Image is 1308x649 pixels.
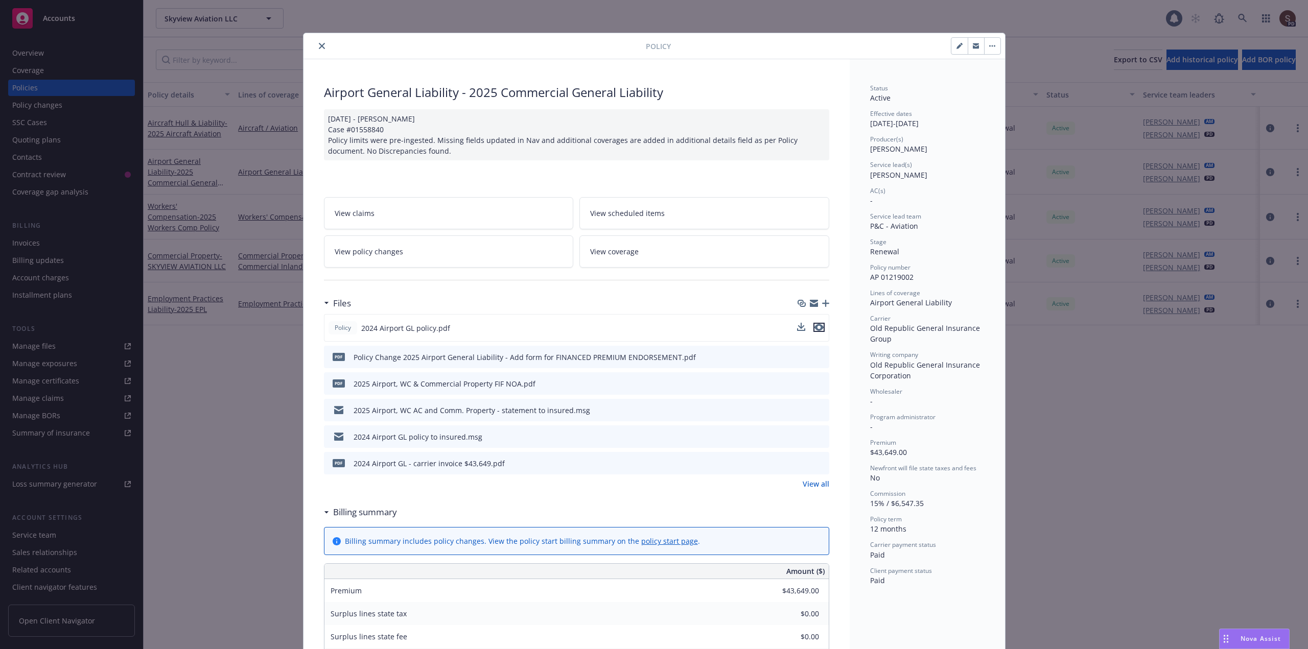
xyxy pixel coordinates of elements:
span: Active [870,93,891,103]
button: preview file [816,431,825,442]
div: [DATE] - [DATE] [870,109,985,129]
span: Surplus lines state fee [331,632,407,641]
span: Service lead(s) [870,160,912,169]
span: Status [870,84,888,92]
span: - [870,196,873,205]
h3: Files [333,297,351,310]
button: preview file [816,378,825,389]
span: Carrier [870,314,891,323]
span: Service lead team [870,212,921,221]
span: Program administrator [870,413,936,421]
button: download file [800,431,808,442]
button: preview file [816,405,825,416]
span: Nova Assist [1241,634,1281,643]
span: Producer(s) [870,135,903,143]
span: Policy number [870,263,910,272]
span: 15% / $6,547.35 [870,498,924,508]
span: Policy term [870,515,902,523]
span: Stage [870,237,886,246]
a: policy start page [641,536,698,546]
span: - [870,422,873,431]
span: Old Republic General Insurance Group [870,323,982,344]
button: download file [800,458,808,469]
span: AP 01219002 [870,272,914,282]
span: Premium [331,586,362,595]
span: Surplus lines state tax [331,609,407,618]
a: View policy changes [324,235,574,268]
div: [DATE] - [PERSON_NAME] Case #01558840 Policy limits were pre-ingested. Missing fields updated in ... [324,109,829,160]
span: Newfront will file state taxes and fees [870,464,976,472]
span: pdf [333,459,345,467]
span: Policy [646,41,671,52]
span: $43,649.00 [870,447,907,457]
span: [PERSON_NAME] [870,144,927,154]
span: Commission [870,489,905,498]
span: pdf [333,353,345,360]
span: Wholesaler [870,387,902,396]
div: Drag to move [1220,629,1232,648]
span: Carrier payment status [870,540,936,549]
span: No [870,473,880,483]
div: 2024 Airport GL - carrier invoice $43,649.pdf [354,458,505,469]
span: Lines of coverage [870,289,920,297]
div: Billing summary [324,506,397,519]
span: Old Republic General Insurance Corporation [870,360,982,380]
button: close [316,40,328,52]
button: download file [797,323,805,333]
button: preview file [816,352,825,363]
a: View all [803,478,829,489]
div: Policy Change 2025 Airport General Liability - Add form for FINANCED PREMIUM ENDORSEMENT.pdf [354,352,696,363]
button: download file [800,378,808,389]
span: AC(s) [870,186,885,195]
span: P&C - Aviation [870,221,918,231]
button: download file [797,323,805,331]
span: View claims [335,208,375,219]
span: 2024 Airport GL policy.pdf [361,323,450,333]
button: preview file [813,323,825,333]
a: View coverage [579,235,829,268]
div: 2025 Airport, WC & Commercial Property FIF NOA.pdf [354,378,535,389]
a: View scheduled items [579,197,829,229]
span: Policy [333,323,353,332]
div: Files [324,297,351,310]
div: Airport General Liability - 2025 Commercial General Liability [324,84,829,101]
span: Amount ($) [786,566,825,576]
span: View scheduled items [590,208,665,219]
div: 2025 Airport, WC AC and Comm. Property - statement to insured.msg [354,405,590,416]
span: Writing company [870,350,918,359]
button: Nova Assist [1219,629,1290,649]
input: 0.00 [759,583,825,598]
input: 0.00 [759,629,825,644]
span: pdf [333,379,345,387]
button: download file [800,352,808,363]
span: 12 months [870,524,906,534]
a: View claims [324,197,574,229]
div: Billing summary includes policy changes. View the policy start billing summary on the . [345,536,700,546]
input: 0.00 [759,606,825,621]
button: preview file [816,458,825,469]
button: download file [800,405,808,416]
h3: Billing summary [333,506,397,519]
span: Premium [870,438,896,447]
button: preview file [813,323,825,332]
span: Renewal [870,247,899,256]
span: Paid [870,550,885,560]
span: Effective dates [870,109,912,118]
span: View coverage [590,246,639,257]
span: - [870,396,873,406]
div: 2024 Airport GL policy to insured.msg [354,431,482,442]
span: Airport General Liability [870,298,952,307]
span: [PERSON_NAME] [870,170,927,180]
span: View policy changes [335,246,403,257]
span: Paid [870,575,885,585]
span: Client payment status [870,566,932,575]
